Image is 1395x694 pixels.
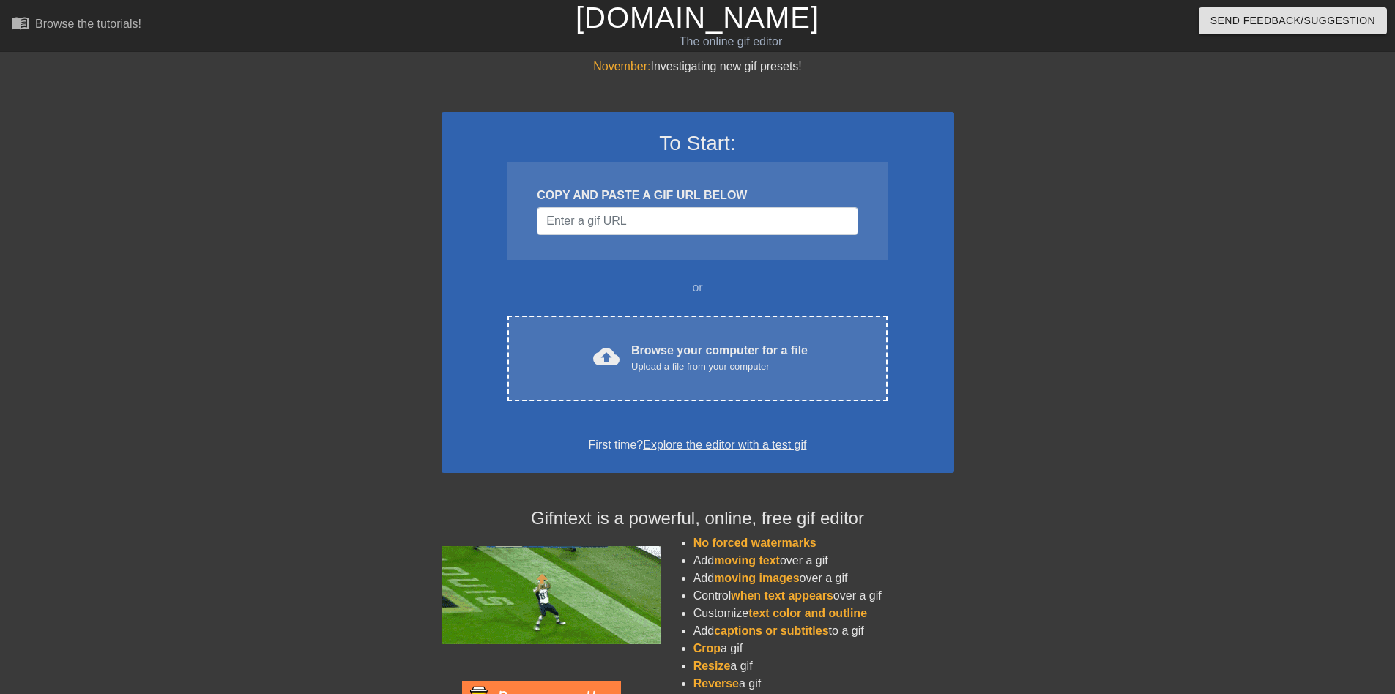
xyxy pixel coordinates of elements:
[631,359,808,374] div: Upload a file from your computer
[714,624,828,637] span: captions or subtitles
[35,18,141,30] div: Browse the tutorials!
[693,677,739,690] span: Reverse
[714,554,780,567] span: moving text
[537,207,858,235] input: Username
[472,33,989,51] div: The online gif editor
[631,342,808,374] div: Browse your computer for a file
[576,1,819,34] a: [DOMAIN_NAME]
[442,508,954,529] h4: Gifntext is a powerful, online, free gif editor
[693,537,816,549] span: No forced watermarks
[12,14,29,31] span: menu_book
[643,439,806,451] a: Explore the editor with a test gif
[693,622,954,640] li: Add to a gif
[714,572,799,584] span: moving images
[731,589,833,602] span: when text appears
[1210,12,1375,30] span: Send Feedback/Suggestion
[693,675,954,693] li: a gif
[693,587,954,605] li: Control over a gif
[461,436,935,454] div: First time?
[593,343,620,370] span: cloud_upload
[693,642,721,654] span: Crop
[748,607,867,619] span: text color and outline
[693,552,954,570] li: Add over a gif
[693,660,731,672] span: Resize
[693,640,954,657] li: a gif
[693,657,954,675] li: a gif
[12,14,141,37] a: Browse the tutorials!
[461,131,935,156] h3: To Start:
[537,187,858,204] div: COPY AND PASTE A GIF URL BELOW
[442,58,954,75] div: Investigating new gif presets!
[593,60,650,72] span: November:
[442,546,661,644] img: football_small.gif
[693,605,954,622] li: Customize
[480,279,916,296] div: or
[693,570,954,587] li: Add over a gif
[1199,7,1387,34] button: Send Feedback/Suggestion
